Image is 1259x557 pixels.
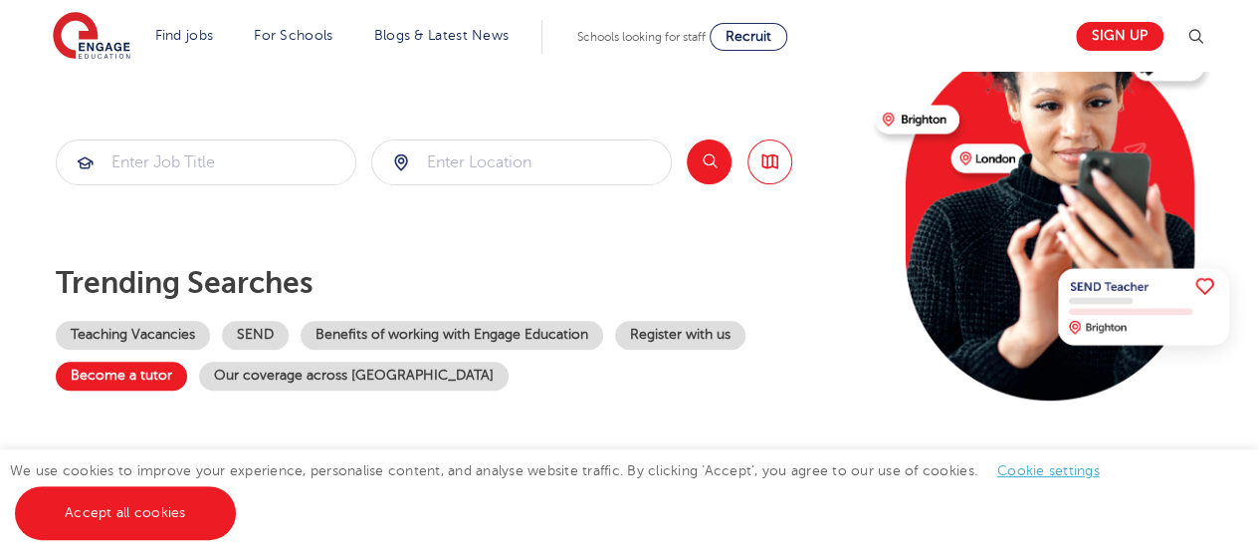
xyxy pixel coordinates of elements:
[374,28,510,43] a: Blogs & Latest News
[997,463,1100,478] a: Cookie settings
[301,321,603,350] a: Benefits of working with Engage Education
[577,30,706,44] span: Schools looking for staff
[56,321,210,350] a: Teaching Vacancies
[222,321,289,350] a: SEND
[372,140,671,184] input: Submit
[155,28,214,43] a: Find jobs
[371,139,672,185] div: Submit
[710,23,787,51] a: Recruit
[57,140,355,184] input: Submit
[254,28,332,43] a: For Schools
[199,362,509,391] a: Our coverage across [GEOGRAPHIC_DATA]
[726,29,771,44] span: Recruit
[56,265,859,301] p: Trending searches
[56,139,356,185] div: Submit
[615,321,745,350] a: Register with us
[53,12,130,62] img: Engage Education
[56,362,187,391] a: Become a tutor
[15,486,236,540] a: Accept all cookies
[10,463,1120,520] span: We use cookies to improve your experience, personalise content, and analyse website traffic. By c...
[687,139,732,184] button: Search
[1076,22,1163,51] a: Sign up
